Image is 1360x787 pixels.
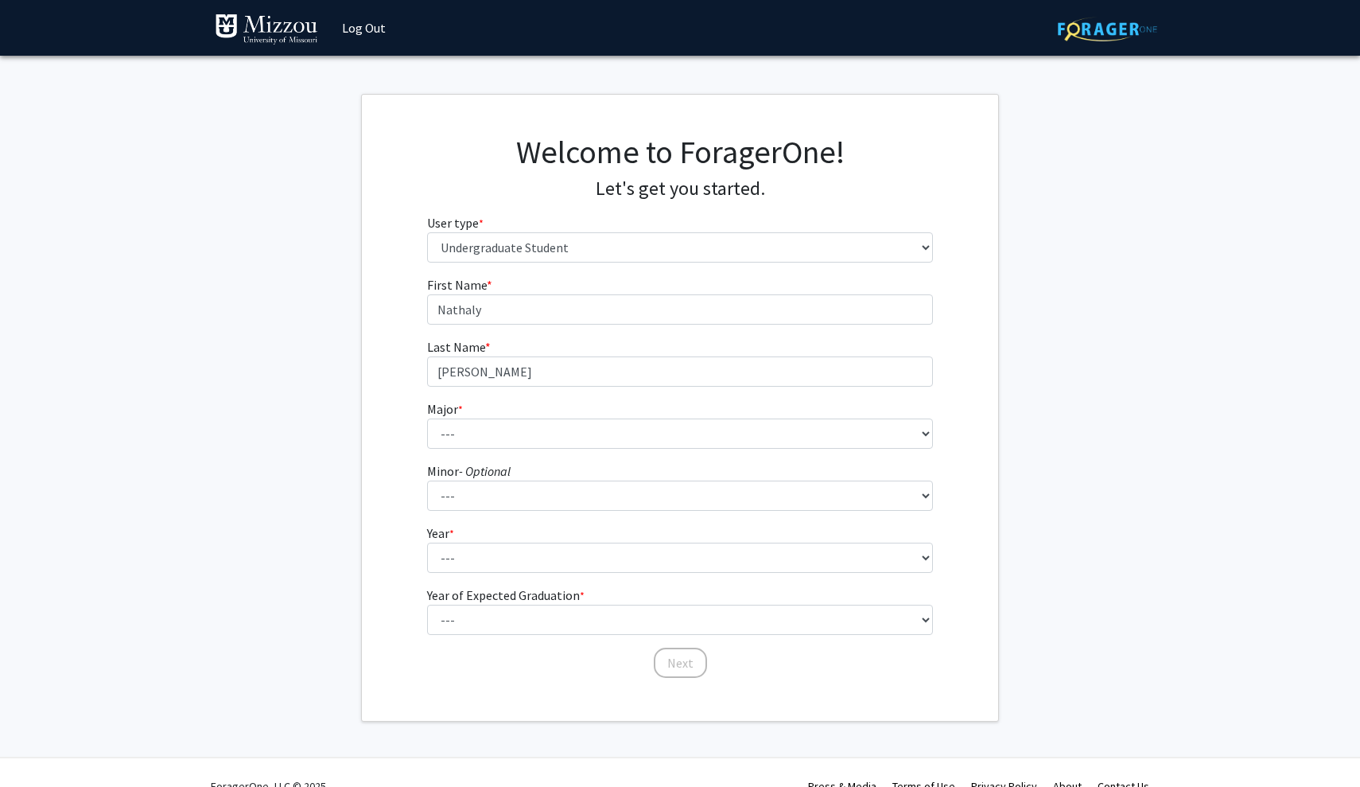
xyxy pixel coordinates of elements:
label: Major [427,399,463,419]
h1: Welcome to ForagerOne! [427,133,934,171]
label: Year [427,524,454,543]
span: First Name [427,277,487,293]
label: Year of Expected Graduation [427,586,585,605]
img: ForagerOne Logo [1058,17,1157,41]
label: Minor [427,462,511,481]
img: University of Missouri Logo [215,14,318,45]
iframe: Chat [12,715,68,775]
i: - Optional [459,463,511,479]
span: Last Name [427,339,485,355]
h4: Let's get you started. [427,177,934,201]
button: Next [654,648,707,678]
label: User type [427,213,484,232]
